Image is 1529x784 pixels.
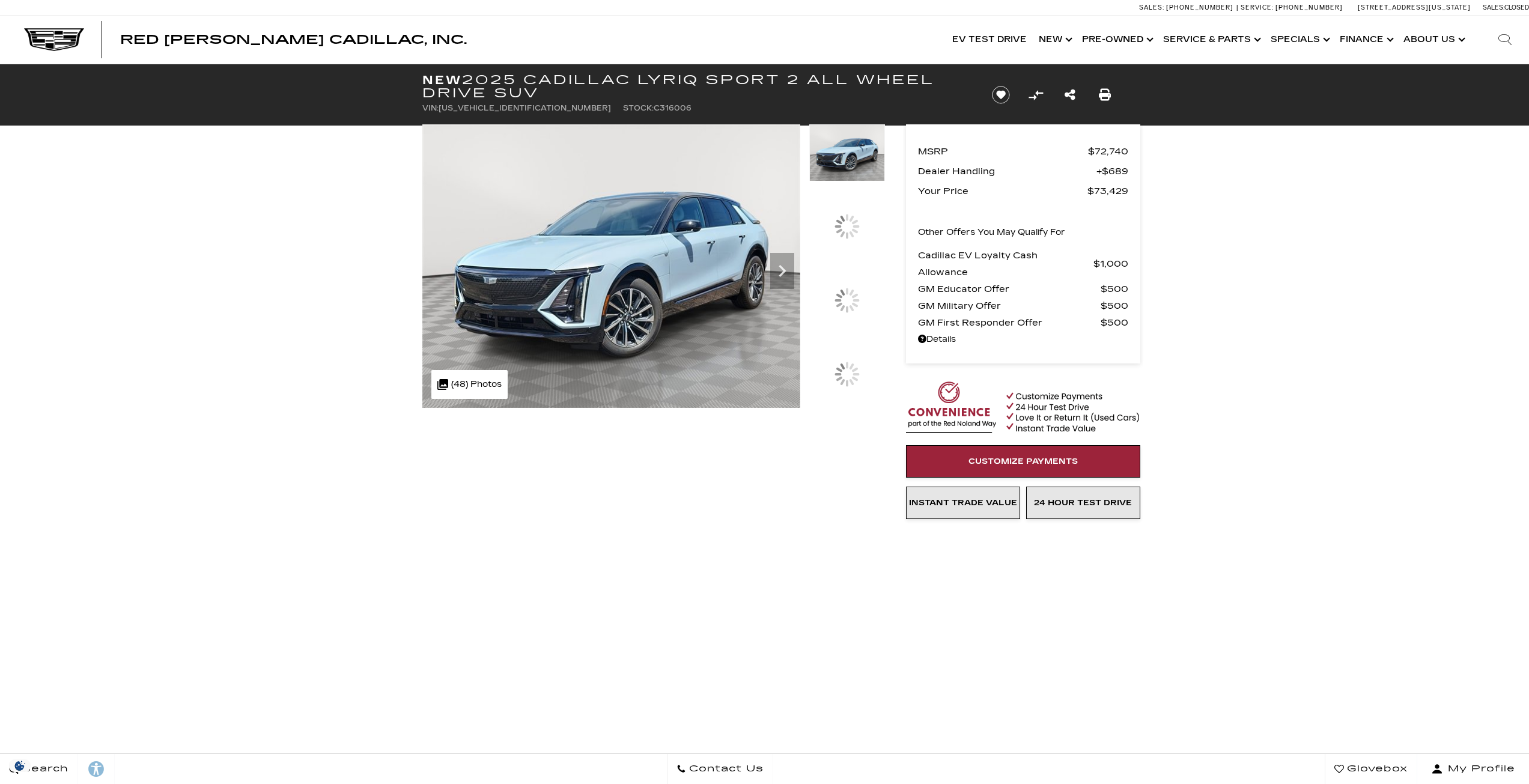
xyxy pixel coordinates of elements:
[1034,498,1132,508] span: 24 Hour Test Drive
[1275,4,1343,11] span: [PHONE_NUMBER]
[918,183,1087,199] span: Your Price
[1101,297,1128,314] span: $500
[1099,87,1111,103] a: Print this New 2025 Cadillac LYRIQ Sport 2 All Wheel Drive SUV
[918,247,1093,281] span: Cadillac EV Loyalty Cash Allowance
[1087,183,1128,199] span: $73,429
[1344,761,1408,777] span: Glovebox
[770,253,794,289] div: Next
[1027,86,1045,104] button: Compare Vehicle
[809,124,885,181] img: New 2025 Nimbus Metallic Cadillac Sport 2 image 1
[1101,314,1128,331] span: $500
[1265,16,1334,64] a: Specials
[6,759,34,772] img: Opt-Out Icon
[1358,4,1471,11] a: [STREET_ADDRESS][US_STATE]
[909,498,1017,508] span: Instant Trade Value
[918,224,1065,241] p: Other Offers You May Qualify For
[918,314,1128,331] a: GM First Responder Offer $500
[988,85,1014,105] button: Save vehicle
[1033,16,1076,64] a: New
[968,457,1078,466] span: Customize Payments
[1139,4,1236,11] a: Sales: [PHONE_NUMBER]
[918,331,1128,348] a: Details
[654,104,692,112] span: C316006
[24,28,84,51] img: Cadillac Dark Logo with Cadillac White Text
[6,759,34,772] section: Click to Open Cookie Consent Modal
[1417,754,1529,784] button: Open user profile menu
[1157,16,1265,64] a: Service & Parts
[120,34,467,46] a: Red [PERSON_NAME] Cadillac, Inc.
[918,297,1101,314] span: GM Military Offer
[918,163,1096,180] span: Dealer Handling
[1483,4,1504,11] span: Sales:
[1504,4,1529,11] span: Closed
[1093,255,1128,272] span: $1,000
[1065,87,1075,103] a: Share this New 2025 Cadillac LYRIQ Sport 2 All Wheel Drive SUV
[918,143,1088,160] span: MSRP
[19,761,68,777] span: Search
[686,761,764,777] span: Contact Us
[1088,143,1128,160] span: $72,740
[667,754,773,784] a: Contact Us
[918,183,1128,199] a: Your Price $73,429
[918,163,1128,180] a: Dealer Handling $689
[918,297,1128,314] a: GM Military Offer $500
[906,487,1020,519] a: Instant Trade Value
[1026,487,1140,519] a: 24 Hour Test Drive
[1241,4,1274,11] span: Service:
[918,247,1128,281] a: Cadillac EV Loyalty Cash Allowance $1,000
[422,408,885,741] iframe: Watch videos, learn about new EV models, and find the right one for you!
[946,16,1033,64] a: EV Test Drive
[120,32,467,47] span: Red [PERSON_NAME] Cadillac, Inc.
[918,281,1128,297] a: GM Educator Offer $500
[906,445,1140,478] a: Customize Payments
[1236,4,1346,11] a: Service: [PHONE_NUMBER]
[422,73,972,100] h1: 2025 Cadillac LYRIQ Sport 2 All Wheel Drive SUV
[1096,163,1128,180] span: $689
[422,124,800,408] img: New 2025 Nimbus Metallic Cadillac Sport 2 image 1
[918,281,1101,297] span: GM Educator Offer
[623,104,654,112] span: Stock:
[1397,16,1469,64] a: About Us
[422,104,439,112] span: VIN:
[918,143,1128,160] a: MSRP $72,740
[1166,4,1233,11] span: [PHONE_NUMBER]
[439,104,611,112] span: [US_VEHICLE_IDENTIFICATION_NUMBER]
[431,370,508,399] div: (48) Photos
[1139,4,1164,11] span: Sales:
[1101,281,1128,297] span: $500
[1443,761,1515,777] span: My Profile
[1334,16,1397,64] a: Finance
[1325,754,1417,784] a: Glovebox
[1076,16,1157,64] a: Pre-Owned
[422,73,462,87] strong: New
[918,314,1101,331] span: GM First Responder Offer
[906,525,1140,714] iframe: YouTube video player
